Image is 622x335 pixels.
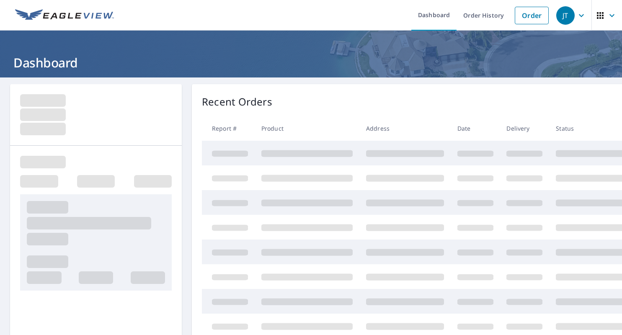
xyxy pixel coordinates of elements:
th: Product [255,116,359,141]
th: Address [359,116,451,141]
a: Order [515,7,549,24]
th: Date [451,116,500,141]
div: JT [556,6,575,25]
th: Delivery [500,116,549,141]
p: Recent Orders [202,94,272,109]
img: EV Logo [15,9,114,22]
th: Report # [202,116,255,141]
h1: Dashboard [10,54,612,71]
